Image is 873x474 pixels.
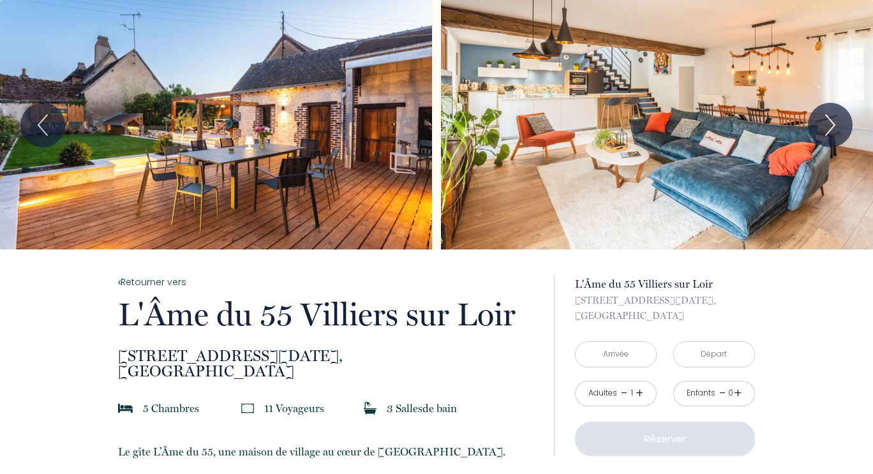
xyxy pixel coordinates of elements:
[20,103,65,147] button: Previous
[629,387,635,399] div: 1
[118,348,537,379] p: [GEOGRAPHIC_DATA]
[387,399,457,417] p: 3 Salle de bain
[118,348,537,364] span: [STREET_ADDRESS][DATE],
[575,422,755,456] button: Réserver
[576,342,656,367] input: Arrivée
[264,399,324,417] p: 11 Voyageur
[118,275,537,289] a: Retourner vers
[636,383,643,403] a: +
[579,431,751,447] p: Réserver
[727,387,734,399] div: 0
[320,402,324,415] span: s
[418,402,422,415] span: s
[575,293,755,308] span: [STREET_ADDRESS][DATE],
[719,383,726,403] a: -
[118,443,537,461] p: Le gîte L’Âme du 55, une maison de village au cœur de [GEOGRAPHIC_DATA].
[808,103,853,147] button: Next
[241,402,254,415] img: guests
[118,299,537,330] p: L'Âme du 55 Villiers sur Loir
[674,342,754,367] input: Départ
[143,399,199,417] p: 5 Chambre
[195,402,199,415] span: s
[621,383,628,403] a: -
[575,293,755,323] p: [GEOGRAPHIC_DATA]
[588,387,617,399] div: Adultes
[734,383,742,403] a: +
[575,275,755,293] p: L'Âme du 55 Villiers sur Loir
[687,387,715,399] div: Enfants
